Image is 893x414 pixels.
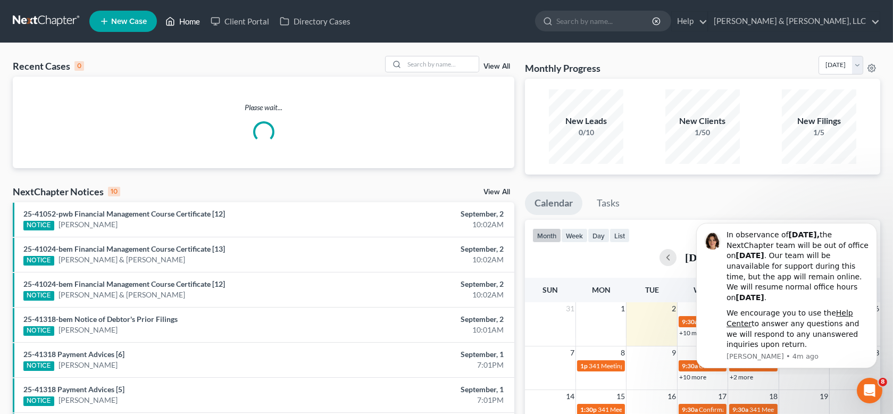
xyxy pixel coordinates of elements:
[532,228,561,243] button: month
[59,360,118,370] a: [PERSON_NAME]
[620,302,626,315] span: 1
[350,254,504,265] div: 10:02AM
[13,102,514,113] p: Please wait...
[160,12,205,31] a: Home
[580,362,588,370] span: 1p
[857,378,882,403] iframe: Intercom live chat
[556,11,654,31] input: Search by name...
[610,228,630,243] button: list
[645,285,659,294] span: Tue
[580,405,597,413] span: 1:30p
[483,188,510,196] a: View All
[569,346,575,359] span: 7
[59,289,185,300] a: [PERSON_NAME] & [PERSON_NAME]
[108,187,120,196] div: 10
[819,390,829,403] span: 19
[671,346,677,359] span: 9
[879,378,887,386] span: 8
[620,346,626,359] span: 8
[350,360,504,370] div: 7:01PM
[672,12,707,31] a: Help
[350,349,504,360] div: September, 1
[561,228,588,243] button: week
[23,291,54,301] div: NOTICE
[708,12,880,31] a: [PERSON_NAME] & [PERSON_NAME], LLC
[665,115,740,127] div: New Clients
[23,209,225,218] a: 25-41052-pwb Financial Management Course Certificate [12]
[549,127,623,138] div: 0/10
[23,326,54,336] div: NOTICE
[589,362,685,370] span: 341 Meeting for [PERSON_NAME]
[23,361,54,371] div: NOTICE
[23,256,54,266] div: NOTICE
[699,405,841,413] span: Confirmation Hearing for [PERSON_NAME][DATE]
[679,329,706,337] a: +10 more
[59,254,185,265] a: [PERSON_NAME] & [PERSON_NAME]
[23,350,124,359] a: 25-41318 Payment Advices [6]
[74,61,84,71] div: 0
[679,373,706,381] a: +10 more
[671,302,677,315] span: 2
[274,12,356,31] a: Directory Cases
[549,115,623,127] div: New Leads
[680,213,893,375] iframe: Intercom notifications message
[350,244,504,254] div: September, 2
[111,18,147,26] span: New Case
[592,285,611,294] span: Mon
[23,279,225,288] a: 25-41024-bem Financial Management Course Certificate [12]
[23,221,54,230] div: NOTICE
[565,302,575,315] span: 31
[525,62,600,74] h3: Monthly Progress
[350,289,504,300] div: 10:02AM
[782,115,856,127] div: New Filings
[543,285,558,294] span: Sun
[588,228,610,243] button: day
[730,373,753,381] a: +2 more
[682,405,698,413] span: 9:30a
[23,385,124,394] a: 25-41318 Payment Advices [5]
[404,56,479,72] input: Search by name...
[666,390,677,403] span: 16
[59,325,118,335] a: [PERSON_NAME]
[782,127,856,138] div: 1/5
[350,219,504,230] div: 10:02AM
[350,209,504,219] div: September, 2
[587,192,629,215] a: Tasks
[23,396,54,406] div: NOTICE
[615,390,626,403] span: 15
[732,405,748,413] span: 9:30a
[565,390,575,403] span: 14
[23,244,225,253] a: 25-41024-bem Financial Management Course Certificate [13]
[350,314,504,325] div: September, 2
[13,60,84,72] div: Recent Cases
[483,63,510,70] a: View All
[768,390,779,403] span: 18
[350,325,504,335] div: 10:01AM
[13,185,120,198] div: NextChapter Notices
[525,192,582,215] a: Calendar
[59,395,118,405] a: [PERSON_NAME]
[717,390,728,403] span: 17
[350,384,504,395] div: September, 1
[205,12,274,31] a: Client Portal
[59,219,118,230] a: [PERSON_NAME]
[350,395,504,405] div: 7:01PM
[350,279,504,289] div: September, 2
[23,314,178,324] a: 25-41318-bem Notice of Debtor's Prior Filings
[665,127,740,138] div: 1/50
[598,405,694,413] span: 341 Meeting for [PERSON_NAME]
